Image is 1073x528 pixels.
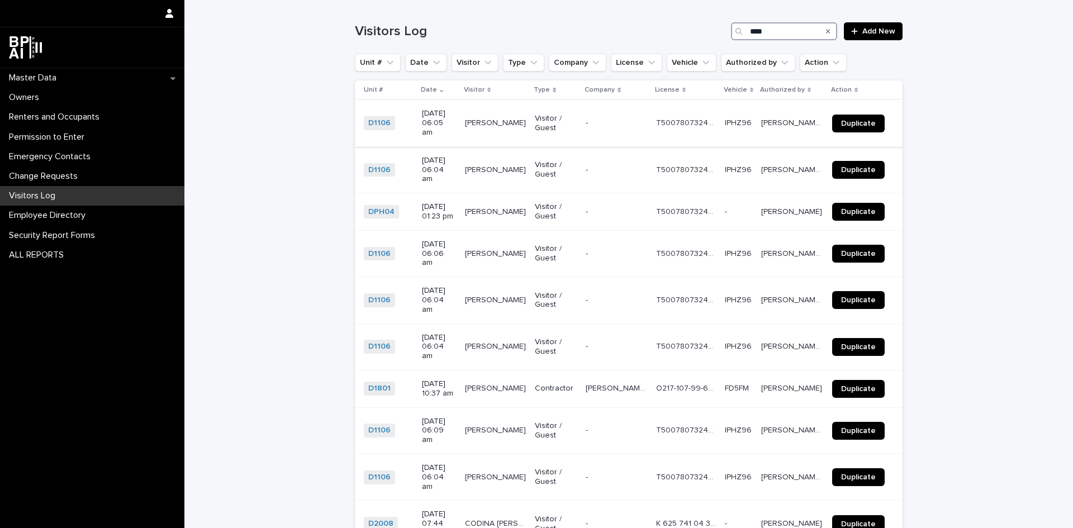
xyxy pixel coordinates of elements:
[586,247,590,259] p: -
[760,84,805,96] p: Authorized by
[355,370,903,407] tr: D1801 [DATE] 10:37 am[PERSON_NAME][PERSON_NAME] Contractor[PERSON_NAME] SOUND AND PROOFING[PERSON...
[656,247,718,259] p: T50078073245-0
[465,424,528,435] p: [PERSON_NAME]
[761,382,824,393] p: [PERSON_NAME]
[535,291,577,310] p: Visitor / Guest
[725,247,754,259] p: IPHZ96
[4,73,65,83] p: Master Data
[534,84,550,96] p: Type
[841,343,876,351] span: Duplicate
[656,470,718,482] p: T50078073245-0
[4,151,99,162] p: Emergency Contacts
[421,84,437,96] p: Date
[761,163,825,175] p: Esteban Tome/Claes Wahlestedt
[725,470,754,482] p: IPHZ96
[4,92,48,103] p: Owners
[832,245,885,263] a: Duplicate
[862,27,895,35] span: Add New
[535,202,577,221] p: Visitor / Guest
[731,22,837,40] input: Search
[586,205,590,217] p: -
[611,54,662,72] button: License
[405,54,447,72] button: Date
[725,340,754,351] p: IPHZ96
[422,202,456,221] p: [DATE] 01:23 pm
[368,473,391,482] a: D1106
[656,163,718,175] p: T50078073245-0
[832,380,885,398] a: Duplicate
[355,23,727,40] h1: Visitors Log
[535,337,577,356] p: Visitor / Guest
[368,207,395,217] a: DPH04
[761,424,825,435] p: Esteban Tome/Claes Wahlestedt
[368,384,391,393] a: D1801
[586,116,590,128] p: -
[831,84,852,96] p: Action
[355,54,401,72] button: Unit #
[656,205,718,217] p: T50078073245-0
[465,205,528,217] p: [PERSON_NAME]
[4,191,64,201] p: Visitors Log
[656,293,718,305] p: T50078073245-0
[586,470,590,482] p: -
[4,132,93,142] p: Permission to Enter
[422,333,456,361] p: [DATE] 06:04 am
[355,193,903,231] tr: DPH04 [DATE] 01:23 pm[PERSON_NAME][PERSON_NAME] Visitor / Guest-- T50078073245-0T50078073245-0 --...
[9,36,42,59] img: dwgmcNfxSF6WIOOXiGgu
[368,296,391,305] a: D1106
[4,250,73,260] p: ALL REPORTS
[725,163,754,175] p: IPHZ96
[503,54,544,72] button: Type
[355,277,903,324] tr: D1106 [DATE] 06:04 am[PERSON_NAME][PERSON_NAME] Visitor / Guest-- T50078073245-0T50078073245-0 IP...
[464,84,485,96] p: Visitor
[841,296,876,304] span: Duplicate
[725,116,754,128] p: IPHZ96
[465,116,528,128] p: [PERSON_NAME]
[841,166,876,174] span: Duplicate
[355,146,903,193] tr: D1106 [DATE] 06:04 am[PERSON_NAME][PERSON_NAME] Visitor / Guest-- T50078073245-0T50078073245-0 IP...
[761,470,825,482] p: Esteban Tome/Claes Wahlestedt
[761,116,825,128] p: Esteban Tome/Claes Wahlestedt
[832,338,885,356] a: Duplicate
[656,116,718,128] p: T50078073245-0
[535,244,577,263] p: Visitor / Guest
[841,427,876,435] span: Duplicate
[452,54,498,72] button: Visitor
[465,163,528,175] p: [PERSON_NAME]
[844,22,903,40] a: Add New
[535,421,577,440] p: Visitor / Guest
[761,205,824,217] p: Claes Wahlestedt
[841,208,876,216] span: Duplicate
[535,384,577,393] p: Contractor
[586,382,649,393] p: SAUL SOUND AND PROOFING
[422,379,456,398] p: [DATE] 10:37 am
[656,424,718,435] p: T50078073245-0
[725,205,729,217] p: -
[655,84,680,96] p: License
[465,293,528,305] p: [PERSON_NAME]
[725,382,751,393] p: FD5FM
[761,247,825,259] p: Esteban Tome/Claes Wahlestedt
[586,163,590,175] p: -
[761,293,825,305] p: Esteban Tome/Claes Wahlestedt
[535,160,577,179] p: Visitor / Guest
[549,54,606,72] button: Company
[724,84,747,96] p: Vehicle
[355,324,903,370] tr: D1106 [DATE] 06:04 am[PERSON_NAME][PERSON_NAME] Visitor / Guest-- T50078073245-0T50078073245-0 IP...
[422,109,456,137] p: [DATE] 06:05 am
[841,250,876,258] span: Duplicate
[841,473,876,481] span: Duplicate
[656,382,718,393] p: O217-107-99-600-0
[832,203,885,221] a: Duplicate
[832,468,885,486] a: Duplicate
[368,118,391,128] a: D1106
[4,171,87,182] p: Change Requests
[355,230,903,277] tr: D1106 [DATE] 06:06 am[PERSON_NAME][PERSON_NAME] Visitor / Guest-- T50078073245-0T50078073245-0 IP...
[364,84,383,96] p: Unit #
[465,340,528,351] p: [PERSON_NAME]
[368,249,391,259] a: D1106
[465,382,528,393] p: SAUL ORELLANA
[841,120,876,127] span: Duplicate
[355,100,903,146] tr: D1106 [DATE] 06:05 am[PERSON_NAME][PERSON_NAME] Visitor / Guest-- T50078073245-0T50078073245-0 IP...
